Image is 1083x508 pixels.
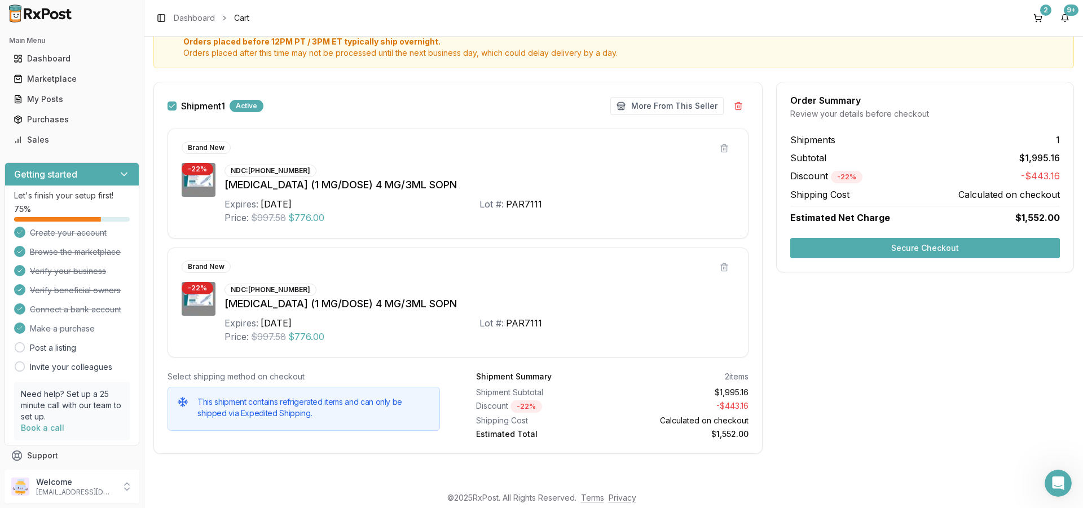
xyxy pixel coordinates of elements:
div: $1,552.00 [617,429,749,440]
div: Dashboard [14,53,130,64]
button: Purchases [5,111,139,129]
div: Select shipping method on checkout [168,371,440,382]
div: 2 items [725,371,749,382]
div: [MEDICAL_DATA] (1 MG/DOSE) 4 MG/3ML SOPN [224,296,734,312]
div: Shipment Summary [476,371,552,382]
a: Marketplace [9,69,135,89]
div: Brand New [182,260,231,273]
div: Expires: [224,197,258,211]
div: Purchases [14,114,130,125]
div: [DATE] [261,316,292,330]
span: Browse the marketplace [30,246,121,258]
span: Discount [790,170,862,182]
a: Purchases [9,109,135,130]
div: 2 [1040,5,1051,16]
img: User avatar [11,478,29,496]
a: Sales [9,130,135,150]
span: Connect a bank account [30,304,121,315]
div: Shipment Subtotal [476,387,608,398]
button: Secure Checkout [790,238,1060,258]
span: Create your account [30,227,107,238]
button: Support [5,445,139,466]
button: My Posts [5,90,139,108]
div: Lot #: [479,197,504,211]
div: Brand New [182,142,231,154]
div: Discount [476,400,608,413]
span: $997.58 [251,330,286,343]
div: Price: [224,211,249,224]
div: Calculated on checkout [617,415,749,426]
img: Ozempic (1 MG/DOSE) 4 MG/3ML SOPN [182,282,215,316]
div: Expires: [224,316,258,330]
div: Review your details before checkout [790,108,1060,120]
span: $1,552.00 [1015,211,1060,224]
span: Orders placed before 12PM PT / 3PM ET typically ship overnight. [183,36,1064,47]
div: Sales [14,134,130,145]
div: Lot #: [479,316,504,330]
span: Shipping Cost [790,188,849,201]
p: Let's finish your setup first! [14,190,130,201]
span: Verify your business [30,266,106,277]
a: Dashboard [9,48,135,69]
div: $1,995.16 [617,387,749,398]
div: PAR7111 [506,197,542,211]
span: 75 % [14,204,31,215]
a: Privacy [609,493,636,502]
div: NDC: [PHONE_NUMBER] [224,165,316,177]
span: Shipments [790,133,835,147]
button: 9+ [1056,9,1074,27]
button: Marketplace [5,70,139,88]
div: - 22 % [182,282,213,294]
iframe: Intercom live chat [1045,470,1072,497]
div: [MEDICAL_DATA] (1 MG/DOSE) 4 MG/3ML SOPN [224,177,734,193]
p: [EMAIL_ADDRESS][DOMAIN_NAME] [36,488,115,497]
div: - $443.16 [617,400,749,413]
a: My Posts [9,89,135,109]
span: Orders placed after this time may not be processed until the next business day, which could delay... [183,47,1064,59]
img: Ozempic (1 MG/DOSE) 4 MG/3ML SOPN [182,163,215,197]
div: - 22 % [831,171,862,183]
div: PAR7111 [506,316,542,330]
a: Dashboard [174,12,215,24]
div: [DATE] [261,197,292,211]
p: Welcome [36,476,115,488]
span: -$443.16 [1021,169,1060,183]
div: Order Summary [790,96,1060,105]
span: Cart [234,12,249,24]
a: Book a call [21,423,64,432]
div: Estimated Total [476,429,608,440]
span: $776.00 [288,330,324,343]
div: Shipping Cost [476,415,608,426]
div: - 22 % [182,163,213,175]
span: Subtotal [790,151,826,165]
span: 1 [1056,133,1060,147]
h2: Main Menu [9,36,135,45]
a: Post a listing [30,342,76,354]
img: RxPost Logo [5,5,77,23]
span: $776.00 [288,211,324,224]
div: Active [230,100,263,112]
p: Need help? Set up a 25 minute call with our team to set up. [21,388,123,422]
div: NDC: [PHONE_NUMBER] [224,284,316,296]
span: Make a purchase [30,323,95,334]
span: Calculated on checkout [958,188,1060,201]
button: Dashboard [5,50,139,68]
button: 2 [1029,9,1047,27]
span: $997.58 [251,211,286,224]
span: Verify beneficial owners [30,285,121,296]
div: Marketplace [14,73,130,85]
h3: Getting started [14,167,77,181]
a: Terms [581,493,604,502]
nav: breadcrumb [174,12,249,24]
a: Invite your colleagues [30,361,112,373]
button: More From This Seller [610,97,724,115]
div: - 22 % [510,400,542,413]
div: My Posts [14,94,130,105]
span: Estimated Net Charge [790,212,890,223]
div: 9+ [1064,5,1078,16]
button: Sales [5,131,139,149]
span: $1,995.16 [1019,151,1060,165]
label: Shipment 1 [181,101,225,111]
div: Price: [224,330,249,343]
